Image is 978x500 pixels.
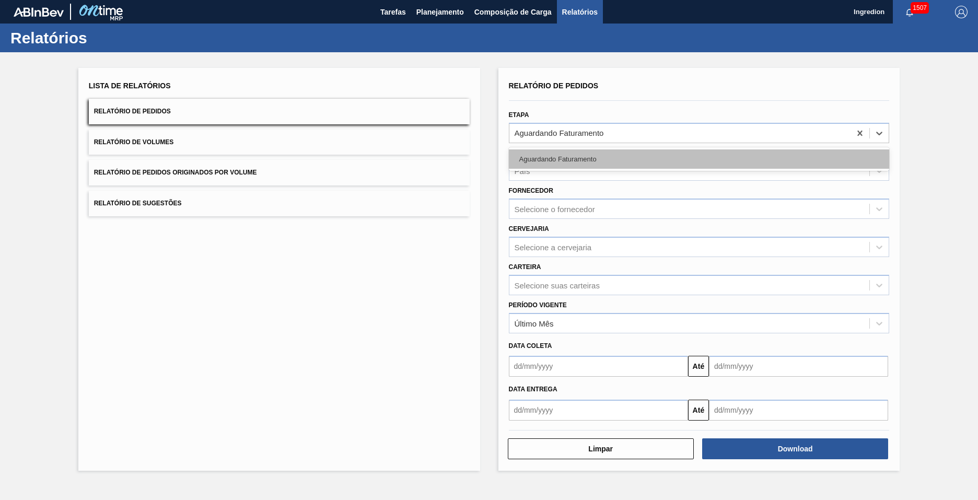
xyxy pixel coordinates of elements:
[515,242,592,251] div: Selecione a cervejaria
[515,281,600,289] div: Selecione suas carteiras
[509,263,541,271] label: Carteira
[509,386,557,393] span: Data entrega
[509,342,552,350] span: Data coleta
[94,169,257,176] span: Relatório de Pedidos Originados por Volume
[515,205,595,214] div: Selecione o fornecedor
[688,400,709,421] button: Até
[509,82,599,90] span: Relatório de Pedidos
[380,6,406,18] span: Tarefas
[416,6,464,18] span: Planejamento
[893,5,926,19] button: Notificações
[955,6,968,18] img: Logout
[89,160,470,185] button: Relatório de Pedidos Originados por Volume
[509,225,549,232] label: Cervejaria
[688,356,709,377] button: Até
[509,111,529,119] label: Etapa
[515,319,554,328] div: Último Mês
[709,400,888,421] input: dd/mm/yyyy
[509,187,553,194] label: Fornecedor
[10,32,196,44] h1: Relatórios
[509,356,688,377] input: dd/mm/yyyy
[94,108,171,115] span: Relatório de Pedidos
[508,438,694,459] button: Limpar
[702,438,888,459] button: Download
[509,149,890,169] div: Aguardando Faturamento
[89,82,171,90] span: Lista de Relatórios
[89,99,470,124] button: Relatório de Pedidos
[911,2,929,14] span: 1507
[562,6,598,18] span: Relatórios
[94,138,173,146] span: Relatório de Volumes
[474,6,552,18] span: Composição de Carga
[709,356,888,377] input: dd/mm/yyyy
[509,400,688,421] input: dd/mm/yyyy
[509,301,567,309] label: Período Vigente
[94,200,182,207] span: Relatório de Sugestões
[14,7,64,17] img: TNhmsLtSVTkK8tSr43FrP2fwEKptu5GPRR3wAAAABJRU5ErkJggg==
[89,130,470,155] button: Relatório de Volumes
[515,167,530,176] div: País
[89,191,470,216] button: Relatório de Sugestões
